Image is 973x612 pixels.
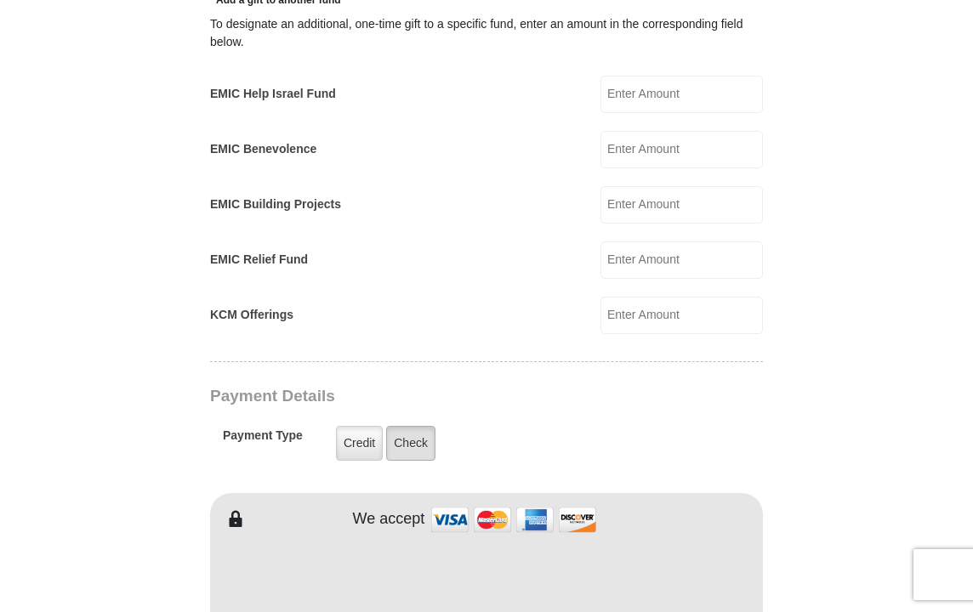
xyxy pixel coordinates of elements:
label: KCM Offerings [210,306,293,324]
input: Enter Amount [600,186,763,224]
input: Enter Amount [600,131,763,168]
div: To designate an additional, one-time gift to a specific fund, enter an amount in the correspondin... [210,15,763,51]
h3: Payment Details [210,387,644,406]
label: Check [386,426,435,461]
label: EMIC Relief Fund [210,251,308,269]
input: Enter Amount [600,241,763,279]
input: Enter Amount [600,297,763,334]
img: credit cards accepted [429,501,599,538]
h4: We accept [353,510,425,529]
label: Credit [336,426,383,461]
h5: Payment Type [223,428,303,451]
label: EMIC Benevolence [210,140,316,158]
input: Enter Amount [600,76,763,113]
label: EMIC Building Projects [210,195,341,213]
label: EMIC Help Israel Fund [210,85,336,103]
